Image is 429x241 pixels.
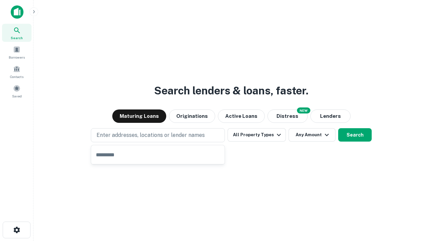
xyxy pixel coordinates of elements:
p: Enter addresses, locations or lender names [97,131,205,139]
button: Active Loans [218,109,265,123]
span: Contacts [10,74,23,79]
button: All Property Types [228,128,286,142]
iframe: Chat Widget [395,187,429,220]
span: Search [11,35,23,41]
button: Maturing Loans [112,109,166,123]
button: Enter addresses, locations or lender names [91,128,225,142]
div: NEW [297,107,310,113]
h3: Search lenders & loans, faster. [154,83,308,99]
span: Saved [12,93,22,99]
button: Search [338,128,372,142]
img: capitalize-icon.png [11,5,23,19]
a: Contacts [2,63,32,81]
button: Lenders [310,109,351,123]
button: Any Amount [289,128,335,142]
a: Borrowers [2,43,32,61]
button: Originations [169,109,215,123]
a: Saved [2,82,32,100]
span: Borrowers [9,55,25,60]
button: Search distressed loans with lien and other non-mortgage details. [267,109,308,123]
a: Search [2,24,32,42]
